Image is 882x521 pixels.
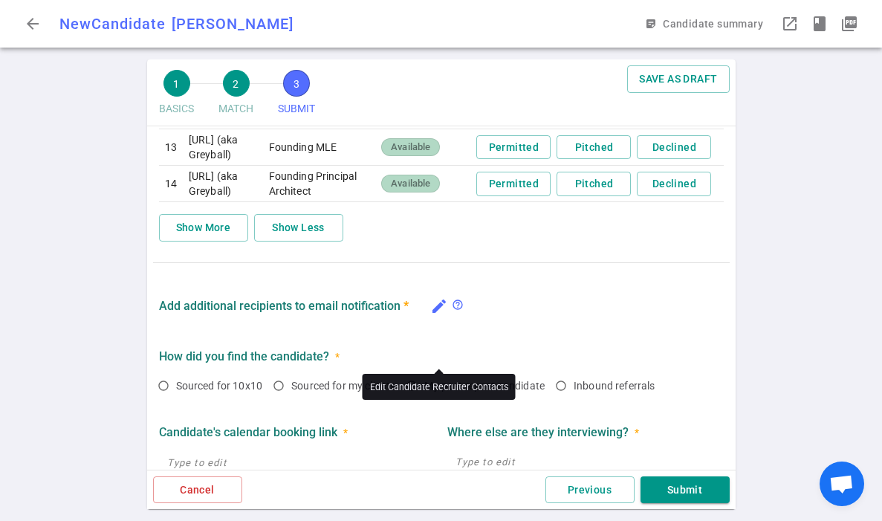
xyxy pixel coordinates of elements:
[385,177,436,191] span: Available
[213,65,260,126] button: 2MATCH
[430,297,448,315] i: edit
[159,425,337,439] strong: Candidate's calendar booking link
[811,15,829,33] span: book
[452,299,470,313] div: If you want additional recruiters to also receive candidate updates via email, click on the penci...
[163,70,190,97] span: 1
[283,70,310,97] span: 3
[159,450,435,474] input: Type to edit
[385,140,436,155] span: Available
[223,70,250,97] span: 2
[254,214,343,242] button: Show Less
[637,135,711,160] button: Declined
[278,97,316,121] span: SUBMIT
[159,214,248,242] button: Show More
[291,380,395,392] span: Sourced for my clients
[476,135,551,160] button: Permitted
[627,65,729,93] button: SAVE AS DRAFT
[820,462,864,506] a: Open chat
[641,476,730,504] button: Submit
[263,166,376,202] td: Founding Principal Architect
[840,15,858,33] i: picture_as_pdf
[557,135,631,160] button: Pitched
[427,294,452,319] button: Edit Candidate Recruiter Contacts
[476,172,551,196] button: Permitted
[781,15,799,33] span: launch
[172,15,294,33] span: [PERSON_NAME]
[645,18,657,30] span: sticky_note_2
[272,65,322,126] button: 3SUBMIT
[452,299,464,311] span: help_outline
[574,380,655,392] span: Inbound referrals
[363,374,516,400] div: Edit Candidate Recruiter Contacts
[775,9,805,39] button: Open LinkedIn as a popup
[159,299,409,313] strong: Add additional recipients to email notification
[183,166,263,202] td: [URL] (aka Greyball)
[18,9,48,39] button: Go back
[159,349,329,363] strong: How did you find the candidate?
[176,380,263,392] span: Sourced for 10x10
[263,129,376,166] td: Founding MLE
[805,9,834,39] button: Open resume highlights in a popup
[159,129,183,166] td: 13
[642,10,769,38] button: Open sticky note
[159,166,183,202] td: 14
[153,65,201,126] button: 1BASICS
[159,97,195,121] span: BASICS
[24,15,42,33] span: arrow_back
[637,172,711,196] button: Declined
[218,97,254,121] span: MATCH
[424,380,545,392] span: My past repeat candidate
[183,129,263,166] td: [URL] (aka Greyball)
[447,425,629,439] strong: Where else are they interviewing?
[545,476,635,504] button: Previous
[834,9,864,39] button: Open PDF in a popup
[59,15,166,33] span: New Candidate
[153,476,242,504] button: Cancel
[557,172,631,196] button: Pitched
